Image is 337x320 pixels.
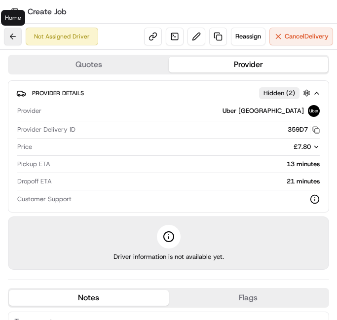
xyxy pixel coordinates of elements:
div: Start new chat [44,94,162,104]
span: • [82,179,85,187]
span: Customer Support [17,195,72,204]
span: Provider Delivery ID [17,125,75,134]
span: Hidden ( 2 ) [263,89,295,98]
button: Flags [169,290,329,306]
div: Past conversations [10,128,66,136]
button: Notes [9,290,169,306]
button: Start new chat [168,97,180,109]
span: Pickup ETA [17,160,50,169]
span: Uber [GEOGRAPHIC_DATA] [223,107,304,115]
span: Provider Details [32,89,84,97]
div: 13 minutes [54,160,320,169]
a: 📗Knowledge Base [6,216,79,234]
span: Dropoff ETA [17,177,52,186]
div: 21 minutes [56,177,320,186]
input: Clear [26,64,163,74]
span: • [133,153,136,161]
span: [DATE] [87,179,108,187]
img: 1736555255976-a54dd68f-1ca7-489b-9aae-adbdc363a1c4 [20,180,28,188]
div: Home [1,10,25,26]
img: 1727276513143-84d647e1-66c0-4f92-a045-3c9f9f5dfd92 [21,94,38,112]
span: Reassign [235,32,261,41]
a: Powered byPylon [70,244,119,252]
span: API Documentation [93,220,158,230]
button: £7.80 [233,142,320,151]
button: 359D7 [288,125,320,134]
img: uber-new-logo.jpeg [308,105,320,117]
div: 📗 [10,221,18,229]
p: Welcome 👋 [10,39,180,55]
span: Driver information is not available yet. [113,252,224,261]
button: Provider DetailsHidden (2) [16,85,321,101]
span: Cancel Delivery [285,32,329,41]
div: 💻 [83,221,91,229]
span: Pylon [98,245,119,252]
span: [PERSON_NAME] [31,179,80,187]
img: Grace Nketiah [10,170,26,186]
img: 1736555255976-a54dd68f-1ca7-489b-9aae-adbdc363a1c4 [20,153,28,161]
span: [PERSON_NAME] [PERSON_NAME] [31,153,131,161]
a: 💻API Documentation [79,216,162,234]
img: Joana Marie Avellanoza [10,143,26,159]
button: CancelDelivery [269,28,333,45]
span: Provider [17,107,41,115]
button: Hidden (2) [259,87,313,99]
button: Provider [169,57,329,72]
button: Quotes [9,57,169,72]
span: Knowledge Base [20,220,75,230]
img: 1736555255976-a54dd68f-1ca7-489b-9aae-adbdc363a1c4 [10,94,28,112]
h1: Create Job [28,6,67,18]
span: Price [17,142,32,151]
div: We're available if you need us! [44,104,136,112]
span: £7.80 [294,142,311,151]
button: Reassign [231,28,265,45]
img: Nash [10,10,30,30]
span: [DATE] [138,153,158,161]
button: See all [153,126,180,138]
